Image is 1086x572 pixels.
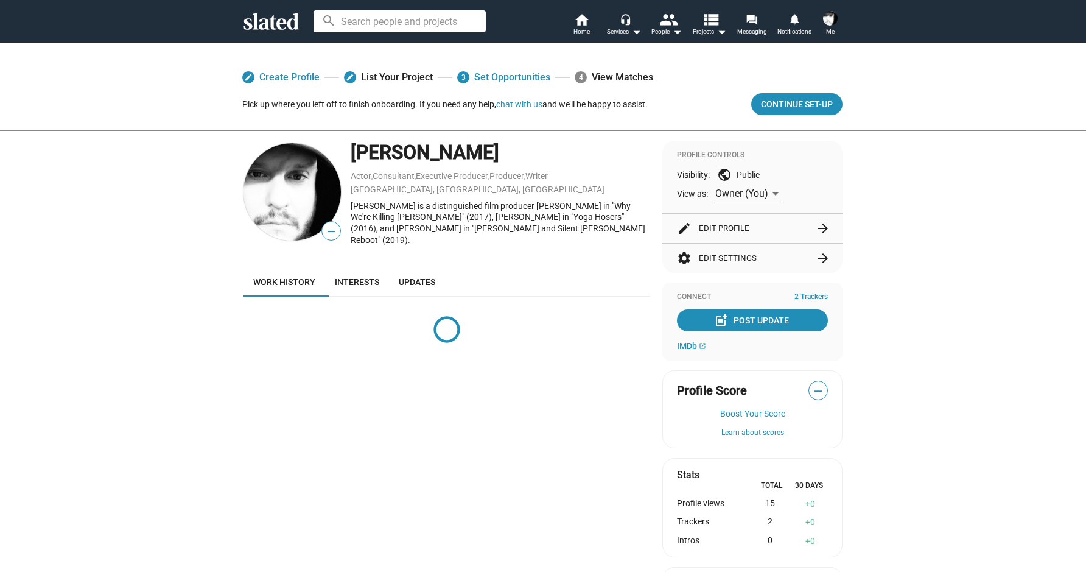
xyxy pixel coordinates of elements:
[351,171,371,181] a: Actor
[677,251,692,266] mat-icon: settings
[773,12,816,39] a: Notifications
[489,171,524,181] a: Producer
[677,244,828,273] button: Edit Settings
[677,341,706,351] a: IMDb
[677,517,746,528] div: Trackers
[351,139,650,166] div: [PERSON_NAME]
[629,24,643,39] mat-icon: arrow_drop_down
[573,24,590,39] span: Home
[651,24,682,39] div: People
[816,251,830,266] mat-icon: arrow_forward
[243,267,325,297] a: Work history
[399,277,435,287] span: Updates
[575,66,653,88] div: View Matches
[677,292,828,302] div: Connect
[677,468,699,481] mat-card-title: Stats
[351,185,604,194] a: [GEOGRAPHIC_DATA], [GEOGRAPHIC_DATA], [GEOGRAPHIC_DATA]
[677,409,828,418] button: Boost Your Score
[670,24,684,39] mat-icon: arrow_drop_down
[242,99,648,110] div: Pick up where you left off to finish onboarding. If you need any help, and we’ll be happy to assist.
[809,383,827,399] span: —
[524,174,525,180] span: ,
[688,12,730,39] button: Projects
[746,13,757,25] mat-icon: forum
[575,71,587,83] span: 4
[389,267,445,297] a: Updates
[805,536,810,546] span: +
[488,174,489,180] span: ,
[677,309,828,331] button: Post Update
[243,143,341,241] img: Peter Pietrangeli
[677,214,828,243] button: Edit Profile
[793,535,828,547] div: 0
[525,171,548,181] a: Writer
[746,517,793,528] div: 2
[715,188,768,199] span: Owner (You)
[794,292,828,302] span: 2 Trackers
[344,66,433,88] a: List Your Project
[717,168,732,182] mat-icon: public
[335,277,379,287] span: Interests
[716,309,789,331] div: Post Update
[677,150,828,160] div: Profile Controls
[702,10,720,28] mat-icon: view_list
[322,224,340,239] span: —
[659,10,677,28] mat-icon: people
[699,342,706,350] mat-icon: open_in_new
[693,24,726,39] span: Projects
[677,535,746,547] div: Intros
[746,535,793,547] div: 0
[752,481,790,491] div: Total
[788,13,800,24] mat-icon: notifications
[677,188,708,200] span: View as:
[416,171,488,181] a: Executive Producer
[761,93,833,115] span: Continue Set-up
[346,73,354,82] mat-icon: edit
[415,174,416,180] span: ,
[560,12,603,39] a: Home
[457,71,469,83] span: 3
[645,12,688,39] button: People
[714,24,729,39] mat-icon: arrow_drop_down
[253,277,315,287] span: Work history
[714,313,729,328] mat-icon: post_add
[793,498,828,510] div: 0
[242,66,320,88] a: Create Profile
[496,99,542,109] button: chat with us
[790,481,828,491] div: 30 Days
[805,517,810,527] span: +
[677,428,828,438] button: Learn about scores
[603,12,645,39] button: Services
[737,24,767,39] span: Messaging
[371,174,373,180] span: ,
[793,517,828,528] div: 0
[751,93,843,115] button: Continue Set-up
[314,10,486,32] input: Search people and projects
[805,499,810,509] span: +
[730,12,773,39] a: Messaging
[816,9,845,40] button: Peter PietrangeliMe
[244,73,253,82] mat-icon: edit
[677,341,697,351] span: IMDb
[777,24,811,39] span: Notifications
[746,498,793,510] div: 15
[816,221,830,236] mat-icon: arrow_forward
[373,171,415,181] a: Consultant
[325,267,389,297] a: Interests
[823,11,838,26] img: Peter Pietrangeli
[457,66,550,88] a: 3Set Opportunities
[574,12,589,27] mat-icon: home
[677,221,692,236] mat-icon: edit
[620,13,631,24] mat-icon: headset_mic
[826,24,835,39] span: Me
[677,168,828,182] div: Visibility: Public
[677,498,746,510] div: Profile views
[677,383,747,399] span: Profile Score
[351,200,650,245] div: [PERSON_NAME] is a distinguished film producer [PERSON_NAME] in "Why We're Killing [PERSON_NAME]"...
[607,24,641,39] div: Services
